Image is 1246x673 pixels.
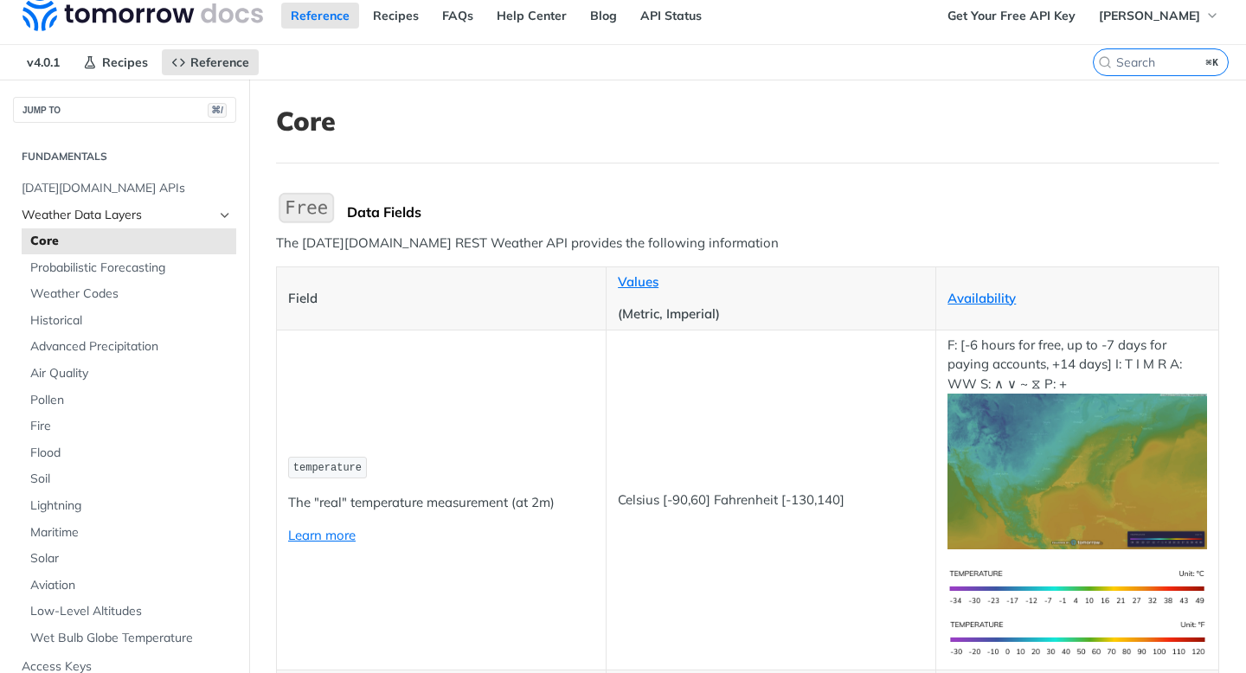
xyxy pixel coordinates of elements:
[293,462,362,474] span: temperature
[22,546,236,572] a: Solar
[288,493,594,513] p: The "real" temperature measurement (at 2m)
[30,233,232,250] span: Core
[22,625,236,651] a: Wet Bulb Globe Temperature
[30,577,232,594] span: Aviation
[347,203,1219,221] div: Data Fields
[102,54,148,70] span: Recipes
[938,3,1085,29] a: Get Your Free API Key
[22,180,232,197] span: [DATE][DOMAIN_NAME] APIs
[30,471,232,488] span: Soil
[22,361,236,387] a: Air Quality
[30,524,232,542] span: Maritime
[22,255,236,281] a: Probabilistic Forecasting
[276,106,1219,137] h1: Core
[947,630,1207,646] span: Expand image
[30,418,232,435] span: Fire
[30,445,232,462] span: Flood
[30,392,232,409] span: Pollen
[22,281,236,307] a: Weather Codes
[276,234,1219,253] p: The [DATE][DOMAIN_NAME] REST Weather API provides the following information
[22,493,236,519] a: Lightning
[218,208,232,222] button: Hide subpages for Weather Data Layers
[631,3,711,29] a: API Status
[618,490,924,510] p: Celsius [-90,60] Fahrenheit [-130,140]
[22,228,236,254] a: Core
[17,49,69,75] span: v4.0.1
[22,308,236,334] a: Historical
[947,579,1207,595] span: Expand image
[22,440,236,466] a: Flood
[22,599,236,625] a: Low-Level Altitudes
[22,520,236,546] a: Maritime
[288,527,356,543] a: Learn more
[22,207,214,224] span: Weather Data Layers
[13,149,236,164] h2: Fundamentals
[288,289,594,309] p: Field
[30,550,232,567] span: Solar
[1098,55,1112,69] svg: Search
[281,3,359,29] a: Reference
[947,462,1207,478] span: Expand image
[22,466,236,492] a: Soil
[581,3,626,29] a: Blog
[13,176,236,202] a: [DATE][DOMAIN_NAME] APIs
[22,573,236,599] a: Aviation
[1089,3,1229,29] button: [PERSON_NAME]
[162,49,259,75] a: Reference
[947,336,1207,549] p: F: [-6 hours for free, up to -7 days for paying accounts, +14 days] I: T I M R A: WW S: ∧ ∨ ~ ⧖ P: +
[30,338,232,356] span: Advanced Precipitation
[30,312,232,330] span: Historical
[487,3,576,29] a: Help Center
[618,304,924,324] p: (Metric, Imperial)
[1202,54,1224,71] kbd: ⌘K
[74,49,157,75] a: Recipes
[363,3,428,29] a: Recipes
[30,260,232,277] span: Probabilistic Forecasting
[1099,8,1200,23] span: [PERSON_NAME]
[947,290,1016,306] a: Availability
[618,273,658,290] a: Values
[22,334,236,360] a: Advanced Precipitation
[30,365,232,382] span: Air Quality
[22,413,236,439] a: Fire
[208,103,227,118] span: ⌘/
[190,54,249,70] span: Reference
[30,497,232,515] span: Lightning
[30,630,232,647] span: Wet Bulb Globe Temperature
[30,603,232,620] span: Low-Level Altitudes
[30,285,232,303] span: Weather Codes
[433,3,483,29] a: FAQs
[13,97,236,123] button: JUMP TO⌘/
[22,388,236,413] a: Pollen
[13,202,236,228] a: Weather Data LayersHide subpages for Weather Data Layers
